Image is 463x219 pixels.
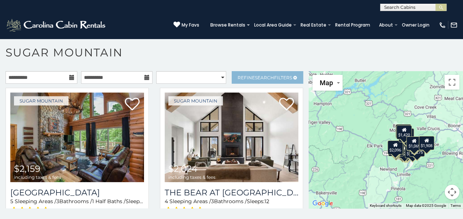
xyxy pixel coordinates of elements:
[250,20,295,30] a: Local Area Guide
[14,163,41,174] span: $2,159
[445,185,459,199] button: Map camera controls
[450,204,461,208] a: Terms (opens in new tab)
[52,207,86,216] span: (13 reviews)
[10,188,144,198] a: [GEOGRAPHIC_DATA]
[232,71,304,84] a: RefineSearchFilters
[207,20,249,30] a: Browse Rentals
[404,144,420,158] div: $1,569
[418,136,434,150] div: $1,908
[168,175,215,180] span: including taxes & fees
[173,21,199,29] a: My Favs
[311,199,335,208] img: Google
[312,75,343,91] button: Change map style
[406,136,422,150] div: $1,069
[387,140,403,154] div: $2,096
[10,93,144,182] a: Grouse Moor Lodge $2,159 including taxes & fees
[311,199,335,208] a: Open this area in Google Maps (opens a new window)
[396,125,411,139] div: $1,420
[56,198,59,205] span: 3
[255,75,274,80] span: Search
[165,93,298,182] img: The Bear At Sugar Mountain
[10,93,144,182] img: Grouse Moor Lodge
[211,198,214,205] span: 3
[6,18,108,32] img: White-1-2.png
[14,175,61,180] span: including taxes & fees
[399,128,414,142] div: $2,378
[165,198,168,205] span: 4
[264,198,269,205] span: 12
[143,198,148,205] span: 12
[398,20,433,30] a: Owner Login
[125,97,140,112] a: Add to favorites
[320,79,333,87] span: Map
[445,75,459,90] button: Toggle fullscreen view
[375,20,397,30] a: About
[92,198,126,205] span: 1 Half Baths /
[165,188,298,198] a: The Bear At [GEOGRAPHIC_DATA]
[450,21,457,29] img: mail-regular-white.png
[182,22,199,28] span: My Favs
[238,75,292,80] span: Refine Filters
[165,93,298,182] a: The Bear At Sugar Mountain $2,024 including taxes & fees
[406,204,446,208] span: Map data ©2025 Google
[165,188,298,198] h3: The Bear At Sugar Mountain
[165,198,298,216] div: Sleeping Areas / Bathrooms / Sleeps:
[279,97,294,112] a: Add to favorites
[206,207,239,216] span: (6 reviews)
[332,20,374,30] a: Rental Program
[10,198,13,205] span: 5
[396,124,411,138] div: $1,944
[297,20,330,30] a: Real Estate
[10,198,144,216] div: Sleeping Areas / Bathrooms / Sleeps:
[439,21,446,29] img: phone-regular-white.png
[389,140,404,154] div: $1,560
[168,163,197,174] span: $2,024
[370,203,401,208] button: Keyboard shortcuts
[10,188,144,198] h3: Grouse Moor Lodge
[168,96,223,105] a: Sugar Mountain
[14,96,69,105] a: Sugar Mountain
